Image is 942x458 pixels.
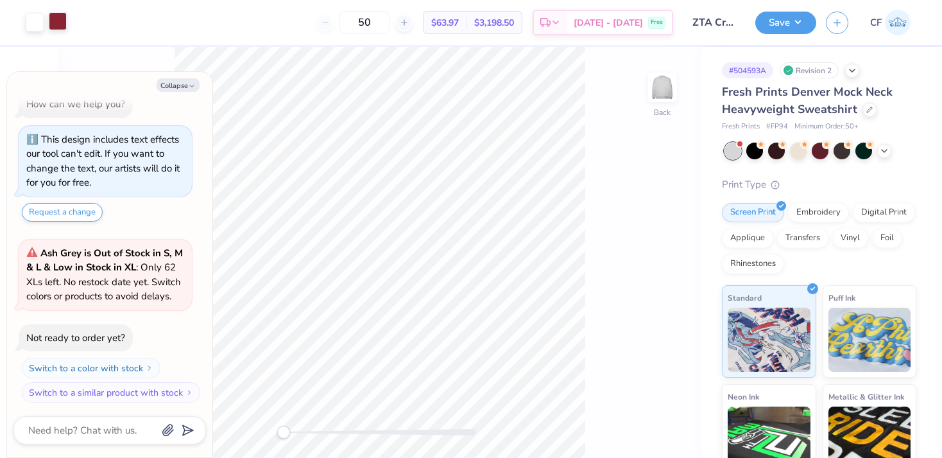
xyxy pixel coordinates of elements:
span: $63.97 [431,16,459,30]
button: Switch to a similar product with stock [22,382,200,403]
div: Print Type [722,177,916,192]
span: Metallic & Glitter Ink [828,390,904,403]
img: Standard [728,308,810,372]
input: – – [339,11,390,34]
div: Rhinestones [722,254,784,274]
div: Applique [722,229,773,248]
div: Revision 2 [780,62,839,78]
button: Save [755,12,816,34]
strong: Ash Grey is Out of Stock in S, M & L & Low in Stock in XL [26,247,183,274]
span: [DATE] - [DATE] [574,16,643,30]
span: Puff Ink [828,291,855,304]
div: # 504593A [722,62,773,78]
div: Vinyl [832,229,868,248]
img: Switch to a color with stock [146,364,153,372]
span: Free [651,18,663,27]
button: Switch to a color with stock [22,358,160,378]
div: Screen Print [722,203,784,222]
a: CF [864,10,916,35]
button: Collapse [157,78,200,92]
img: Back [649,75,675,100]
button: Request a change [22,203,103,222]
input: Untitled Design [683,10,746,35]
div: Transfers [777,229,828,248]
span: : Only 62 XLs left. No restock date yet. Switch colors or products to avoid delays. [26,247,183,303]
img: Puff Ink [828,308,911,372]
span: $3,198.50 [474,16,514,30]
div: Digital Print [853,203,915,222]
div: Back [654,107,671,118]
img: Switch to a similar product with stock [185,389,193,396]
div: This design includes text effects our tool can't edit. If you want to change the text, our artist... [26,133,180,189]
span: Fresh Prints [722,121,760,132]
span: Neon Ink [728,390,759,403]
span: Fresh Prints Denver Mock Neck Heavyweight Sweatshirt [722,84,893,117]
div: How can we help you? [26,98,125,110]
div: Foil [872,229,902,248]
div: Accessibility label [277,426,290,439]
span: CF [870,15,882,30]
span: # FP94 [766,121,788,132]
span: Minimum Order: 50 + [794,121,859,132]
img: Corey Fishman [885,10,911,35]
div: Not ready to order yet? [26,331,125,344]
span: Standard [728,291,762,304]
div: Embroidery [788,203,849,222]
